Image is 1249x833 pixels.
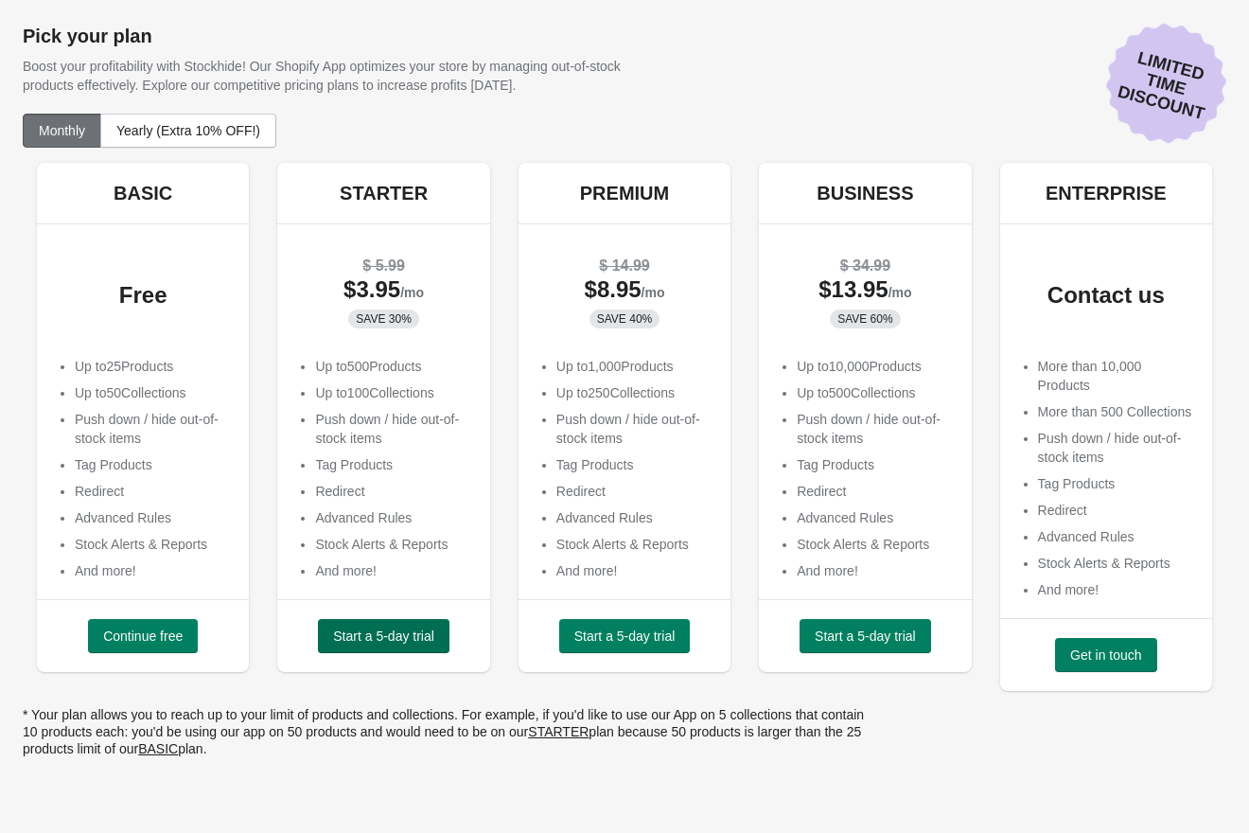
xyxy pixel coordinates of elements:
li: Tag Products [315,455,470,474]
span: Start a 5-day trial [333,629,434,644]
li: Tag Products [75,455,230,474]
li: Stock Alerts & Reports [75,535,230,554]
ins: STARTER [528,724,589,739]
li: Redirect [75,482,230,501]
li: Stock Alerts & Reports [1038,554,1193,573]
span: Continue free [103,629,183,644]
p: Boost your profitability with Stockhide! Our Shopify App optimizes your store by managing out-of-... [23,57,673,95]
span: /mo [642,285,665,300]
div: $ 34.99 [778,257,952,275]
li: Advanced Rules [315,508,470,527]
button: Start a 5-day trial [318,619,449,653]
li: Stock Alerts & Reports [556,535,712,554]
li: And more! [1038,580,1193,599]
li: And more! [75,561,230,580]
li: Tag Products [1038,474,1193,493]
li: Advanced Rules [797,508,952,527]
li: Redirect [1038,501,1193,520]
span: Yearly (Extra 10% OFF!) [116,123,260,138]
h5: BASIC [114,182,172,204]
li: Stock Alerts & Reports [315,535,470,554]
h1: Pick your plan [23,25,1226,47]
span: /mo [400,285,424,300]
span: /mo [888,285,912,300]
button: Continue free [88,619,198,653]
li: Push down / hide out-of-stock items [797,410,952,448]
p: Up to 100 Collections [315,383,470,402]
span: Start a 5-day trial [574,629,676,644]
li: Stock Alerts & Reports [797,535,952,554]
li: And more! [315,561,470,580]
p: Up to 500 Collections [797,383,952,402]
button: Start a 5-day trial [800,619,931,653]
li: And more! [797,561,952,580]
h5: STARTER [340,182,428,204]
ins: BASIC [138,741,178,756]
span: SAVE 40% [597,311,652,327]
p: Up to 250 Collections [556,383,712,402]
div: LIMITED TIME DISCOUNT [1093,10,1240,158]
li: Push down / hide out-of-stock items [315,410,470,448]
span: Monthly [39,123,85,138]
li: Push down / hide out-of-stock items [75,410,230,448]
li: Redirect [797,482,952,501]
li: And more! [556,561,712,580]
p: Up to 25 Products [75,357,230,376]
div: $ 5.99 [296,257,470,275]
div: $ 8.95 [537,280,712,302]
p: More than 500 Collections [1038,402,1193,421]
li: Push down / hide out-of-stock items [556,410,712,448]
button: Monthly [23,114,101,148]
li: Advanced Rules [75,508,230,527]
button: Start a 5-day trial [559,619,691,653]
li: Push down / hide out-of-stock items [1038,429,1193,467]
p: Up to 1,000 Products [556,357,712,376]
p: Up to 500 Products [315,357,470,376]
h5: ENTERPRISE [1046,182,1167,204]
p: Up to 50 Collections [75,383,230,402]
p: * Your plan allows you to reach up to your limit of products and collections. For example, if you... [23,706,874,757]
div: Free [56,286,230,305]
li: Redirect [315,482,470,501]
button: Yearly (Extra 10% OFF!) [100,114,276,148]
li: Redirect [556,482,712,501]
li: Advanced Rules [556,508,712,527]
h5: PREMIUM [580,182,669,204]
p: Up to 10,000 Products [797,357,952,376]
div: $ 13.95 [778,280,952,302]
li: Tag Products [556,455,712,474]
span: SAVE 30% [356,311,411,327]
h5: BUSINESS [817,182,913,204]
span: SAVE 60% [837,311,892,327]
li: Tag Products [797,455,952,474]
span: Get in touch [1070,647,1142,663]
li: Advanced Rules [1038,527,1193,546]
span: Start a 5-day trial [815,629,916,644]
div: Contact us [1019,286,1193,305]
div: $ 14.99 [537,257,712,275]
div: $ 3.95 [296,280,470,302]
p: More than 10,000 Products [1038,357,1193,395]
button: Get in touch [1055,638,1157,672]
